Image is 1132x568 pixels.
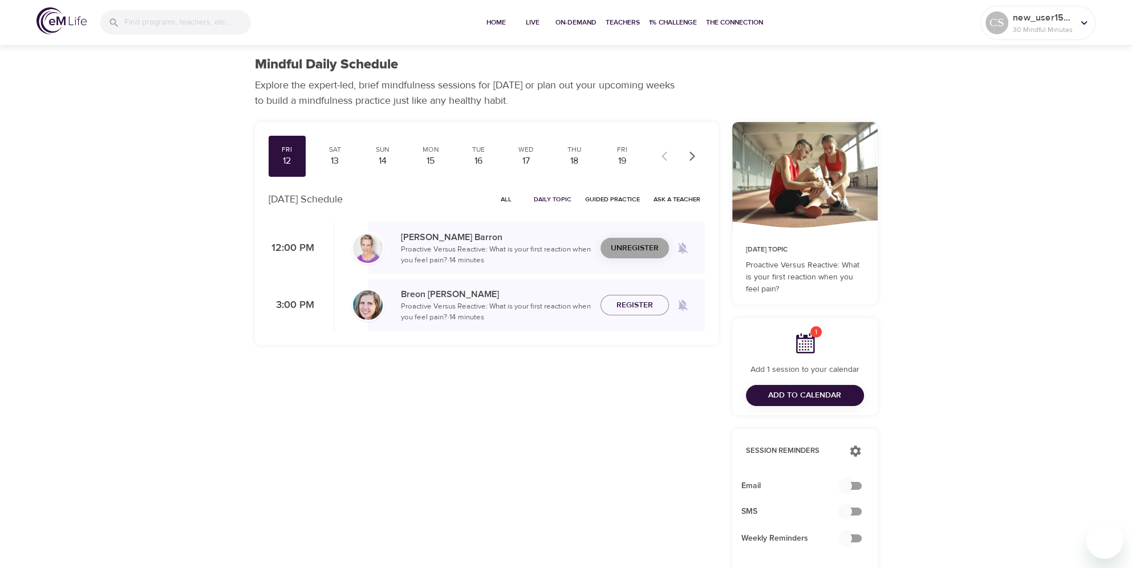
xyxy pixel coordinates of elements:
span: 1% Challenge [649,17,697,29]
p: Breon [PERSON_NAME] [401,287,591,301]
iframe: Button to launch messaging window [1086,522,1123,559]
p: Proactive Versus Reactive: What is your first reaction when you feel pain? · 14 minutes [401,244,591,266]
p: Explore the expert-led, brief mindfulness sessions for [DATE] or plan out your upcoming weeks to ... [255,78,683,108]
input: Find programs, teachers, etc... [124,10,251,35]
h1: Mindful Daily Schedule [255,56,398,73]
span: Guided Practice [585,194,640,205]
div: Mon [416,145,445,155]
div: 19 [608,155,636,168]
div: CS [985,11,1008,34]
span: Unregister [611,241,659,255]
button: Daily Topic [529,190,576,208]
div: Fri [608,145,636,155]
p: Proactive Versus Reactive: What is your first reaction when you feel pain? · 14 minutes [401,301,591,323]
button: Register [601,295,669,316]
span: On-Demand [555,17,597,29]
span: The Connection [706,17,763,29]
span: Weekly Reminders [741,533,850,545]
button: All [488,190,525,208]
span: SMS [741,506,850,518]
span: Live [519,17,546,29]
span: Add to Calendar [768,388,841,403]
p: new_user1566939654 [1013,11,1073,25]
span: Remind me when a class goes live every Friday at 12:00 PM [669,234,696,262]
p: Add 1 session to your calendar [746,364,864,376]
div: 16 [464,155,493,168]
div: Tue [464,145,493,155]
p: [DATE] Schedule [269,192,343,207]
button: Add to Calendar [746,385,864,406]
button: Guided Practice [581,190,644,208]
div: 17 [512,155,541,168]
div: Thu [560,145,589,155]
p: [PERSON_NAME] Barron [401,230,591,244]
div: 12 [273,155,302,168]
span: All [493,194,520,205]
p: 30 Mindful Minutes [1013,25,1073,35]
p: Session Reminders [746,445,838,457]
span: Ask a Teacher [654,194,700,205]
div: Sun [368,145,397,155]
p: [DATE] Topic [746,245,864,255]
button: Ask a Teacher [649,190,705,208]
span: Register [616,298,653,313]
button: Unregister [601,238,669,259]
p: 12:00 PM [269,241,314,256]
div: 15 [416,155,445,168]
span: 1 [810,326,822,338]
img: kellyb.jpg [353,233,383,263]
p: 3:00 PM [269,298,314,313]
img: Breon_Michel-min.jpg [353,290,383,320]
img: logo [36,7,87,34]
div: 13 [320,155,349,168]
span: Daily Topic [534,194,571,205]
div: Fri [273,145,302,155]
span: Email [741,480,850,492]
div: Wed [512,145,541,155]
span: Teachers [606,17,640,29]
span: Home [482,17,510,29]
div: 18 [560,155,589,168]
div: Sat [320,145,349,155]
div: 14 [368,155,397,168]
p: Proactive Versus Reactive: What is your first reaction when you feel pain? [746,259,864,295]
